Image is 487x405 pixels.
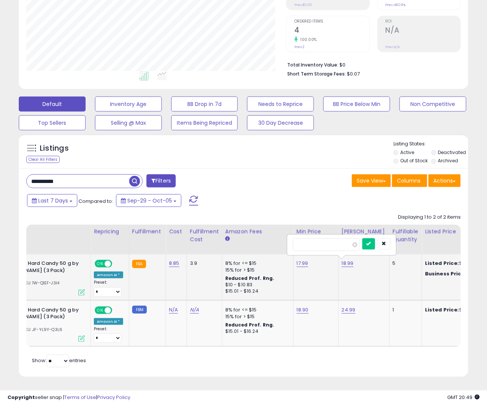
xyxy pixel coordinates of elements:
span: Columns [397,177,421,184]
button: Top Sellers [19,115,86,130]
label: Out of Stock [400,157,428,164]
div: Preset: [94,280,123,297]
button: Default [19,97,86,112]
div: $15.01 - $16.24 [225,288,288,295]
button: Filters [146,174,176,187]
b: Listed Price: [425,260,459,267]
b: Reduced Prof. Rng. [225,322,274,328]
button: BB Drop in 7d [171,97,238,112]
label: Active [400,149,414,156]
strong: Copyright [8,394,35,401]
b: Short Term Storage Fees: [287,71,346,77]
button: Last 7 Days [27,194,77,207]
div: Amazon AI * [94,318,123,325]
span: Ordered Items [294,20,369,24]
span: ON [95,261,105,267]
label: Deactivated [438,149,466,156]
h2: 4 [294,26,369,36]
a: 8.85 [169,260,179,267]
div: Fulfillment [132,228,163,236]
b: Reduced Prof. Rng. [225,275,274,281]
button: Non Competitive [400,97,466,112]
div: 3.9 [190,260,216,267]
div: Preset: [94,326,123,343]
b: Total Inventory Value: [287,62,338,68]
div: Repricing [94,228,126,236]
a: 18.90 [297,306,309,314]
div: Cost [169,228,184,236]
span: Compared to: [78,198,113,205]
small: FBM [132,306,147,314]
div: Amazon AI * [94,272,123,278]
li: $0 [287,60,455,69]
div: Clear All Filters [26,156,60,163]
span: Sep-29 - Oct-05 [127,197,172,204]
div: [PERSON_NAME] [342,228,386,236]
b: Listed Price: [425,306,459,313]
a: Privacy Policy [97,394,130,401]
small: FBA [132,260,146,268]
a: Terms of Use [64,394,96,401]
button: Actions [428,174,461,187]
small: Prev: 2 [294,45,305,49]
label: Archived [438,157,458,164]
small: Prev: $0.00 [294,3,312,7]
div: Min Price [297,228,335,236]
button: Save View [352,174,391,187]
div: 5 [393,260,416,267]
h2: N/A [386,26,460,36]
span: OFF [111,307,123,313]
span: ROI [386,20,460,24]
small: Prev: 48.09% [386,3,406,7]
small: 100.00% [298,37,317,42]
button: Columns [392,174,427,187]
div: Displaying 1 to 2 of 2 items [398,214,461,221]
button: Inventory Age [95,97,162,112]
div: 8% for <= $15 [225,260,288,267]
p: Listing States: [394,141,468,148]
span: OFF [111,261,123,267]
span: | SKU: 1W-Q1EF-J3I4 [16,280,59,286]
div: 8% for <= $15 [225,307,288,313]
div: Fulfillable Quantity [393,228,419,243]
span: Last 7 Days [38,197,68,204]
button: 30 Day Decrease [247,115,314,130]
button: Items Being Repriced [171,115,238,130]
a: N/A [190,306,199,314]
div: 15% for > $15 [225,267,288,274]
b: Business Price: [425,270,466,277]
a: 17.99 [297,260,308,267]
span: | SKU: JF-YL9Y-Q3L6 [16,326,62,332]
span: $0.07 [347,70,360,77]
div: Fulfillment Cost [190,228,219,243]
small: Amazon Fees. [225,236,230,242]
div: Amazon Fees [225,228,290,236]
a: 18.99 [342,260,354,267]
span: 2025-10-13 20:49 GMT [447,394,479,401]
span: ON [95,307,105,313]
div: 15% for > $15 [225,313,288,320]
a: 24.99 [342,306,356,314]
button: BB Price Below Min [323,97,390,112]
div: $10 - $10.83 [225,282,288,288]
div: 1 [393,307,416,313]
span: Show: entries [32,357,86,364]
a: N/A [169,306,178,314]
small: Prev: N/A [386,45,400,49]
button: Sep-29 - Oct-05 [116,194,181,207]
h5: Listings [40,143,69,154]
div: seller snap | | [8,394,130,401]
button: Needs to Reprice [247,97,314,112]
div: $15.01 - $16.24 [225,328,288,335]
button: Selling @ Max [95,115,162,130]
